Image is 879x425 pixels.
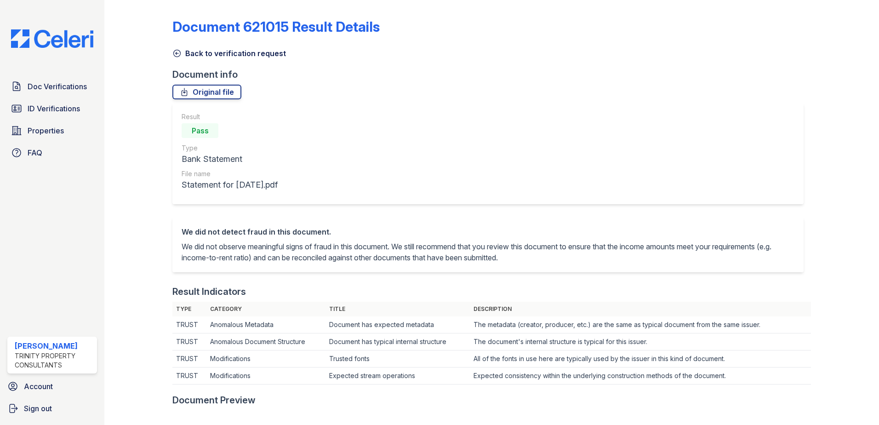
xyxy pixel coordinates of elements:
span: Account [24,381,53,392]
a: ID Verifications [7,99,97,118]
div: Result Indicators [172,285,246,298]
td: Modifications [206,368,325,385]
a: Back to verification request [172,48,286,59]
td: Document has typical internal structure [325,333,470,350]
span: ID Verifications [28,103,80,114]
th: Description [470,302,811,316]
div: File name [182,169,278,178]
div: Pass [182,123,218,138]
td: Anomalous Metadata [206,316,325,333]
td: TRUST [172,316,206,333]
td: TRUST [172,333,206,350]
p: We did not observe meaningful signs of fraud in this document. We still recommend that you review... [182,241,794,263]
td: Expected stream operations [325,368,470,385]
span: Properties [28,125,64,136]
span: Sign out [24,403,52,414]
div: Trinity Property Consultants [15,351,93,370]
td: Anomalous Document Structure [206,333,325,350]
td: The document's internal structure is typical for this issuer. [470,333,811,350]
td: TRUST [172,368,206,385]
td: The metadata (creator, producer, etc.) are the same as typical document from the same issuer. [470,316,811,333]
td: All of the fonts in use here are typically used by the issuer in this kind of document. [470,350,811,368]
div: Statement for [DATE].pdf [182,178,278,191]
a: Properties [7,121,97,140]
div: [PERSON_NAME] [15,340,93,351]
a: Doc Verifications [7,77,97,96]
div: We did not detect fraud in this document. [182,226,794,237]
span: FAQ [28,147,42,158]
th: Category [206,302,325,316]
div: Document Preview [172,394,256,407]
a: Document 621015 Result Details [172,18,380,35]
td: Expected consistency within the underlying construction methods of the document. [470,368,811,385]
th: Type [172,302,206,316]
div: Result [182,112,278,121]
img: CE_Logo_Blue-a8612792a0a2168367f1c8372b55b34899dd931a85d93a1a3d3e32e68fde9ad4.png [4,29,101,48]
td: Document has expected metadata [325,316,470,333]
td: Trusted fonts [325,350,470,368]
a: Sign out [4,399,101,418]
div: Document info [172,68,811,81]
div: Type [182,144,278,153]
td: TRUST [172,350,206,368]
div: Bank Statement [182,153,278,166]
a: Original file [172,85,241,99]
a: Account [4,377,101,396]
a: FAQ [7,144,97,162]
td: Modifications [206,350,325,368]
span: Doc Verifications [28,81,87,92]
th: Title [325,302,470,316]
